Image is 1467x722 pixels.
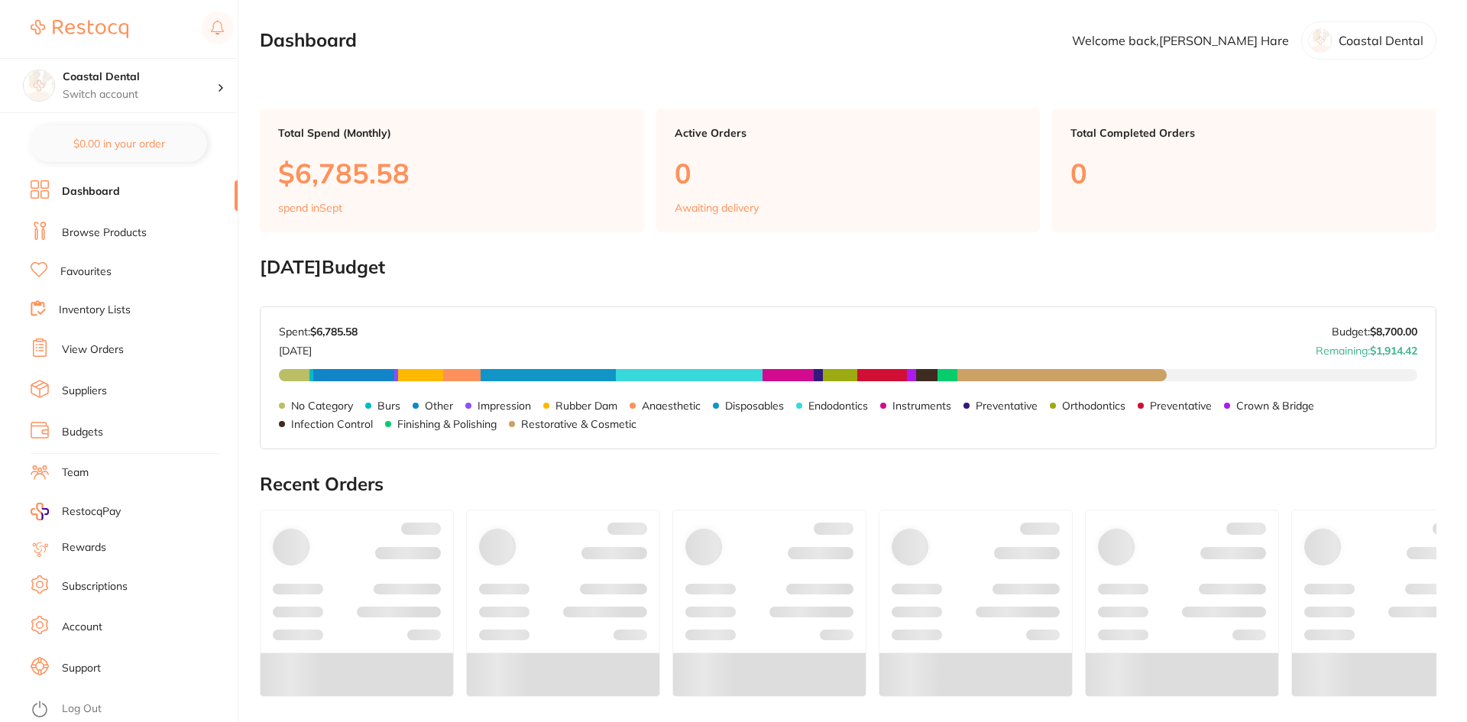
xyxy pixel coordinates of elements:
[976,400,1038,412] p: Preventative
[377,400,400,412] p: Burs
[808,400,868,412] p: Endodontics
[675,157,1022,189] p: 0
[279,338,358,357] p: [DATE]
[1070,157,1418,189] p: 0
[62,342,124,358] a: View Orders
[31,11,128,47] a: Restocq Logo
[425,400,453,412] p: Other
[62,384,107,399] a: Suppliers
[397,418,497,430] p: Finishing & Polishing
[1332,325,1417,338] p: Budget:
[62,620,102,635] a: Account
[62,184,120,199] a: Dashboard
[62,579,128,594] a: Subscriptions
[31,503,49,520] img: RestocqPay
[62,425,103,440] a: Budgets
[892,400,951,412] p: Instruments
[656,108,1041,232] a: Active Orders0Awaiting delivery
[279,325,358,338] p: Spent:
[1370,325,1417,338] strong: $8,700.00
[1072,34,1289,47] p: Welcome back, [PERSON_NAME] Hare
[521,418,636,430] p: Restorative & Cosmetic
[60,264,112,280] a: Favourites
[291,400,353,412] p: No Category
[278,127,626,139] p: Total Spend (Monthly)
[1370,344,1417,358] strong: $1,914.42
[260,30,357,51] h2: Dashboard
[1062,400,1125,412] p: Orthodontics
[1236,400,1314,412] p: Crown & Bridge
[1150,400,1212,412] p: Preventative
[675,202,759,214] p: Awaiting delivery
[62,225,147,241] a: Browse Products
[31,125,207,162] button: $0.00 in your order
[63,70,217,85] h4: Coastal Dental
[260,108,644,232] a: Total Spend (Monthly)$6,785.58spend inSept
[278,157,626,189] p: $6,785.58
[310,325,358,338] strong: $6,785.58
[725,400,784,412] p: Disposables
[291,418,373,430] p: Infection Control
[31,20,128,38] img: Restocq Logo
[260,474,1436,495] h2: Recent Orders
[63,87,217,102] p: Switch account
[478,400,531,412] p: Impression
[59,303,131,318] a: Inventory Lists
[1339,34,1423,47] p: Coastal Dental
[278,202,342,214] p: spend in Sept
[62,701,102,717] a: Log Out
[675,127,1022,139] p: Active Orders
[62,540,106,555] a: Rewards
[62,465,89,481] a: Team
[24,70,54,101] img: Coastal Dental
[62,504,121,520] span: RestocqPay
[1052,108,1436,232] a: Total Completed Orders0
[31,503,121,520] a: RestocqPay
[555,400,617,412] p: Rubber Dam
[1070,127,1418,139] p: Total Completed Orders
[260,257,1436,278] h2: [DATE] Budget
[62,661,101,676] a: Support
[31,698,233,722] button: Log Out
[642,400,701,412] p: Anaesthetic
[1316,338,1417,357] p: Remaining:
